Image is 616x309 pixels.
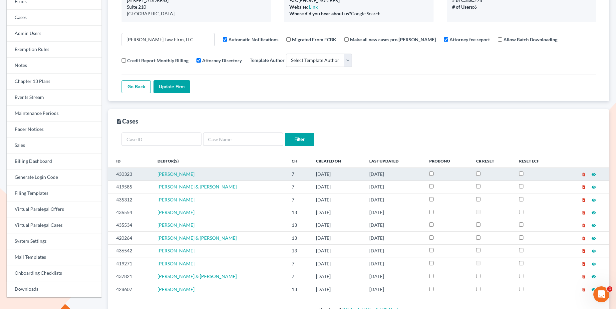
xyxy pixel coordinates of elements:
[286,257,311,270] td: 7
[157,184,237,189] a: [PERSON_NAME] & [PERSON_NAME]
[250,57,285,64] label: Template Author
[7,90,102,106] a: Events Stream
[591,209,596,215] a: visibility
[591,273,596,279] a: visibility
[7,42,102,58] a: Exemption Rules
[108,283,152,295] td: 428607
[202,57,242,64] label: Attorney Directory
[116,119,122,125] i: description
[157,209,194,215] a: [PERSON_NAME]
[591,222,596,228] a: visibility
[581,171,586,177] a: delete_forever
[591,262,596,266] i: visibility
[581,197,586,202] a: delete_forever
[311,219,364,231] td: [DATE]
[108,168,152,180] td: 430323
[591,184,596,189] a: visibility
[108,206,152,219] td: 436554
[286,244,311,257] td: 13
[591,185,596,189] i: visibility
[581,274,586,279] i: delete_forever
[286,154,311,167] th: Ch
[127,57,188,64] label: Credit Report Monthly Billing
[7,106,102,122] a: Maintenance Periods
[364,232,424,244] td: [DATE]
[591,249,596,253] i: visibility
[157,273,237,279] span: [PERSON_NAME] & [PERSON_NAME]
[581,262,586,266] i: delete_forever
[364,257,424,270] td: [DATE]
[581,223,586,228] i: delete_forever
[7,265,102,281] a: Onboarding Checklists
[591,261,596,266] a: visibility
[286,180,311,193] td: 7
[7,217,102,233] a: Virtual Paralegal Cases
[581,210,586,215] i: delete_forever
[7,169,102,185] a: Generate Login Code
[7,26,102,42] a: Admin Users
[157,222,194,228] a: [PERSON_NAME]
[108,257,152,270] td: 419271
[581,261,586,266] a: delete_forever
[157,197,194,202] span: [PERSON_NAME]
[7,185,102,201] a: Filing Templates
[364,219,424,231] td: [DATE]
[452,4,474,10] b: # of Users:
[286,270,311,283] td: 7
[450,36,490,43] label: Attorney fee report
[591,171,596,177] a: visibility
[591,274,596,279] i: visibility
[7,122,102,138] a: Pacer Notices
[581,248,586,253] a: delete_forever
[581,222,586,228] a: delete_forever
[127,10,265,17] div: [GEOGRAPHIC_DATA]
[581,249,586,253] i: delete_forever
[591,172,596,177] i: visibility
[311,193,364,206] td: [DATE]
[607,286,612,292] span: 4
[591,198,596,202] i: visibility
[309,4,318,10] a: Link
[127,4,265,10] div: Suite 210
[514,154,559,167] th: Reset ECF
[591,286,596,292] a: visibility
[108,232,152,244] td: 420264
[289,10,428,17] div: Google Search
[108,219,152,231] td: 435534
[591,197,596,202] a: visibility
[591,235,596,241] a: visibility
[364,154,424,167] th: Last Updated
[286,283,311,295] td: 13
[591,248,596,253] a: visibility
[311,232,364,244] td: [DATE]
[154,80,190,94] input: Update Firm
[7,58,102,74] a: Notes
[7,10,102,26] a: Cases
[581,273,586,279] a: delete_forever
[157,235,237,241] span: [PERSON_NAME] & [PERSON_NAME]
[157,286,194,292] a: [PERSON_NAME]
[7,249,102,265] a: Mail Templates
[593,286,609,302] iframe: Intercom live chat
[157,248,194,253] span: [PERSON_NAME]
[364,270,424,283] td: [DATE]
[364,244,424,257] td: [DATE]
[364,180,424,193] td: [DATE]
[286,219,311,231] td: 13
[311,206,364,219] td: [DATE]
[292,36,336,43] label: Migrated From FCBK
[581,235,586,241] a: delete_forever
[364,193,424,206] td: [DATE]
[350,36,436,43] label: Make all new cases pro [PERSON_NAME]
[108,180,152,193] td: 419585
[581,287,586,292] i: delete_forever
[7,201,102,217] a: Virtual Paralegal Offers
[364,168,424,180] td: [DATE]
[157,171,194,177] a: [PERSON_NAME]
[581,209,586,215] a: delete_forever
[311,283,364,295] td: [DATE]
